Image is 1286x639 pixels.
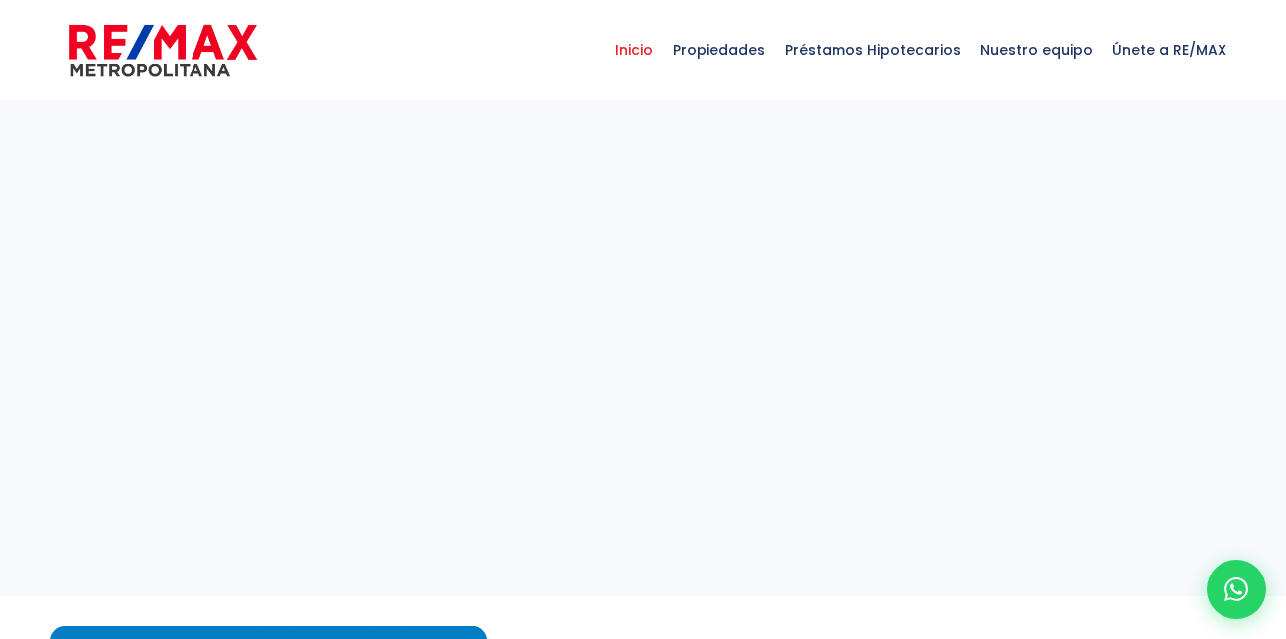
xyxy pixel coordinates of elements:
[970,20,1102,79] span: Nuestro equipo
[69,21,257,80] img: remax-metropolitana-logo
[775,20,970,79] span: Préstamos Hipotecarios
[1102,20,1236,79] span: Únete a RE/MAX
[663,20,775,79] span: Propiedades
[605,20,663,79] span: Inicio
